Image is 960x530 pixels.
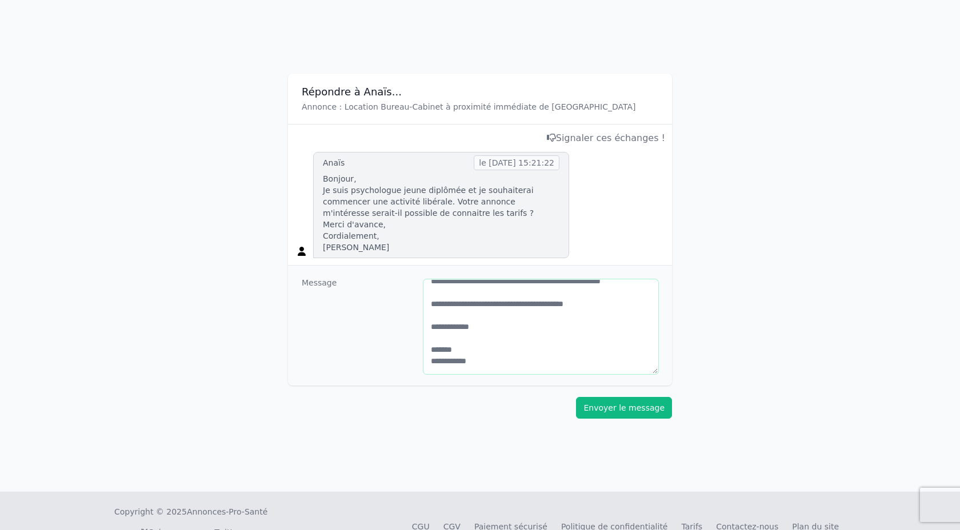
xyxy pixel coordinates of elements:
button: Envoyer le message [576,397,672,419]
dt: Message [302,277,414,374]
p: Annonce : Location Bureau-Cabinet à proximité immédiate de [GEOGRAPHIC_DATA] [302,101,658,113]
div: Anaïs [323,157,345,168]
p: Bonjour, Je suis psychologue jeune diplômée et je souhaiterai commencer une activité libérale. Vo... [323,173,559,253]
h3: Répondre à Anaïs... [302,85,658,99]
a: Annonces-Pro-Santé [187,506,267,517]
div: Signaler ces échanges ! [295,131,665,145]
span: le [DATE] 15:21:22 [474,155,559,170]
div: Copyright © 2025 [114,506,267,517]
